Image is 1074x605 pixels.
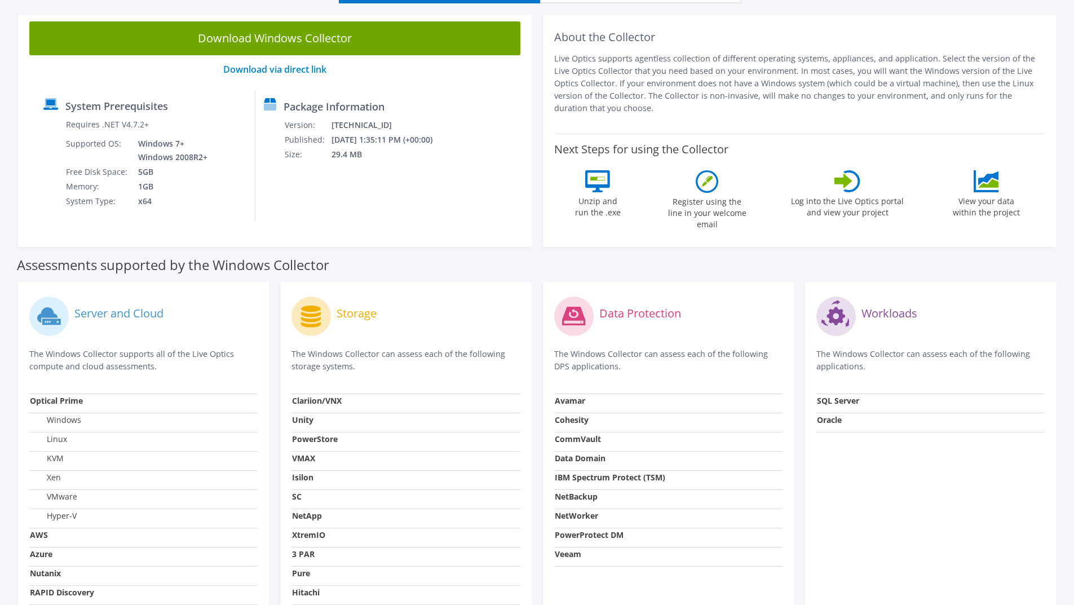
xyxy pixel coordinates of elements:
strong: XtremIO [292,529,325,540]
label: Windows [30,414,81,426]
label: Data Protection [599,308,681,319]
strong: Azure [30,549,52,559]
td: 29.4 MB [331,147,448,162]
label: Requires .NET V4.7.2+ [66,119,149,130]
td: Size: [284,147,331,162]
strong: NetApp [292,510,322,521]
td: 5GB [130,165,210,179]
strong: Nutanix [30,568,61,578]
label: View your data within the project [945,192,1027,218]
td: 1GB [130,179,210,194]
a: Download Windows Collector [29,21,520,55]
strong: 3 PAR [292,549,315,559]
label: Xen [30,472,61,483]
label: Workloads [861,308,917,319]
td: [TECHNICAL_ID] [331,118,448,133]
label: Storage [337,308,377,319]
td: Windows 7+ Windows 2008R2+ [130,136,210,165]
strong: Data Domain [555,453,605,463]
strong: Veeam [555,549,581,559]
strong: CommVault [555,434,601,444]
strong: Avamar [555,395,585,406]
p: The Windows Collector supports all of the Live Optics compute and cloud assessments. [29,348,258,373]
strong: Cohesity [555,414,589,425]
label: Register using the line in your welcome email [665,193,749,230]
td: System Type: [65,194,130,209]
label: Linux [30,434,67,445]
h2: About the Collector [554,30,1045,44]
strong: RAPID Discovery [30,587,94,598]
strong: Oracle [817,414,842,425]
label: System Prerequisites [65,100,168,112]
td: Supported OS: [65,136,130,165]
td: [DATE] 1:35:11 PM (+00:00) [331,133,448,147]
strong: NetWorker [555,510,598,521]
label: Server and Cloud [74,308,163,319]
label: Next Steps for using the Collector [554,143,728,156]
label: Assessments supported by the Windows Collector [17,259,329,271]
strong: IBM Spectrum Protect (TSM) [555,472,665,483]
td: Free Disk Space: [65,165,130,179]
p: The Windows Collector can assess each of the following DPS applications. [554,348,783,373]
strong: VMAX [292,453,315,463]
p: Live Optics supports agentless collection of different operating systems, appliances, and applica... [554,52,1045,114]
strong: Optical Prime [30,395,83,406]
strong: Unity [292,414,313,425]
strong: SQL Server [817,395,859,406]
td: Memory: [65,179,130,194]
label: Log into the Live Optics portal and view your project [790,192,904,218]
p: The Windows Collector can assess each of the following storage systems. [291,348,520,373]
strong: PowerStore [292,434,338,444]
strong: Hitachi [292,587,320,598]
strong: Clariion/VNX [292,395,342,406]
a: Download via direct link [223,63,326,76]
td: Published: [284,133,331,147]
strong: SC [292,491,302,502]
strong: AWS [30,529,48,540]
label: KVM [30,453,64,464]
strong: NetBackup [555,491,598,502]
td: x64 [130,194,210,209]
label: Unzip and run the .exe [572,192,624,218]
label: Hyper-V [30,510,77,522]
p: The Windows Collector can assess each of the following applications. [816,348,1045,373]
strong: PowerProtect DM [555,529,624,540]
label: VMware [30,491,77,502]
strong: Isilon [292,472,313,483]
td: Version: [284,118,331,133]
strong: Pure [292,568,310,578]
label: Package Information [284,101,384,112]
